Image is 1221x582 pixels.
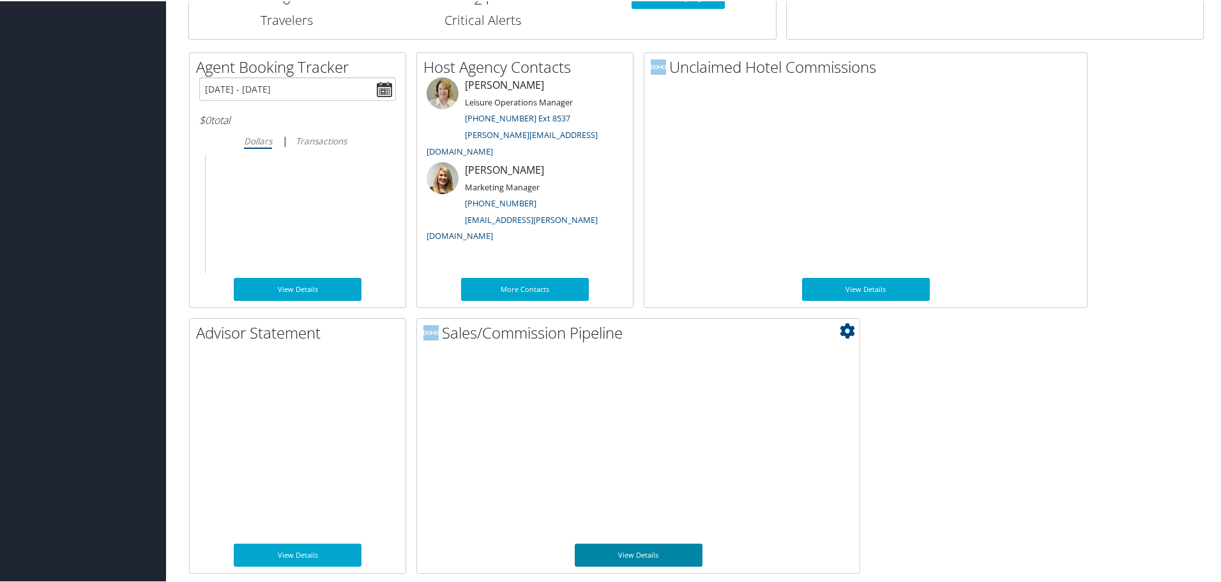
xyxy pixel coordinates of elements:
h3: Critical Alerts [394,10,570,28]
a: [PHONE_NUMBER] [465,196,536,208]
i: Transactions [296,134,347,146]
h2: Host Agency Contacts [423,55,633,77]
a: [PHONE_NUMBER] Ext 8537 [465,111,570,123]
li: [PERSON_NAME] [420,76,630,161]
a: View Details [802,277,930,300]
small: Marketing Manager [465,180,540,192]
h2: Agent Booking Tracker [196,55,406,77]
div: | [199,132,396,148]
a: View Details [575,542,702,565]
span: $0 [199,112,211,126]
img: meredith-price.jpg [427,76,459,108]
a: [EMAIL_ADDRESS][PERSON_NAME][DOMAIN_NAME] [427,213,598,241]
img: ali-moffitt.jpg [427,161,459,193]
i: Dollars [244,134,272,146]
h2: Unclaimed Hotel Commissions [651,55,1087,77]
small: Leisure Operations Manager [465,95,573,107]
h6: total [199,112,396,126]
a: View Details [234,542,361,565]
h2: Advisor Statement [196,321,406,342]
a: More Contacts [461,277,589,300]
h2: Sales/Commission Pipeline [423,321,860,342]
img: domo-logo.png [423,324,439,339]
img: domo-logo.png [651,58,666,73]
a: View Details [234,277,361,300]
li: [PERSON_NAME] [420,161,630,246]
h3: Travelers [199,10,375,28]
a: [PERSON_NAME][EMAIL_ADDRESS][DOMAIN_NAME] [427,128,598,156]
